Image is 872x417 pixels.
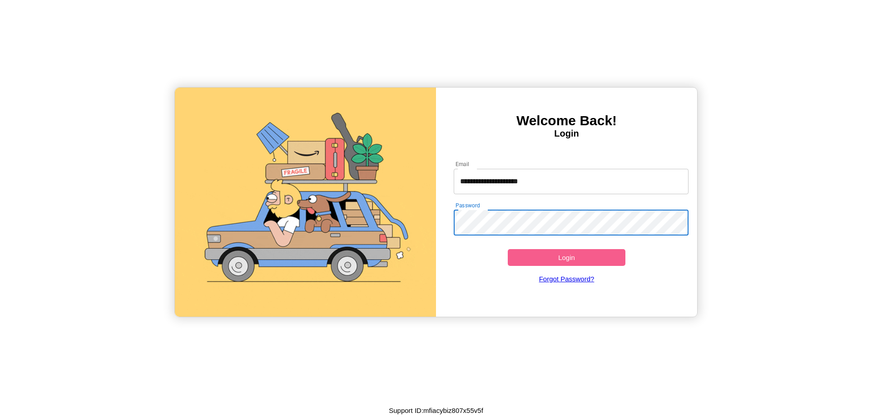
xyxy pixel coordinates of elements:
button: Login [508,249,625,266]
label: Email [456,160,470,168]
h4: Login [436,128,697,139]
p: Support ID: mfiacybiz807x55v5f [389,404,483,417]
label: Password [456,201,480,209]
h3: Welcome Back! [436,113,697,128]
img: gif [175,88,436,317]
a: Forgot Password? [449,266,684,292]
